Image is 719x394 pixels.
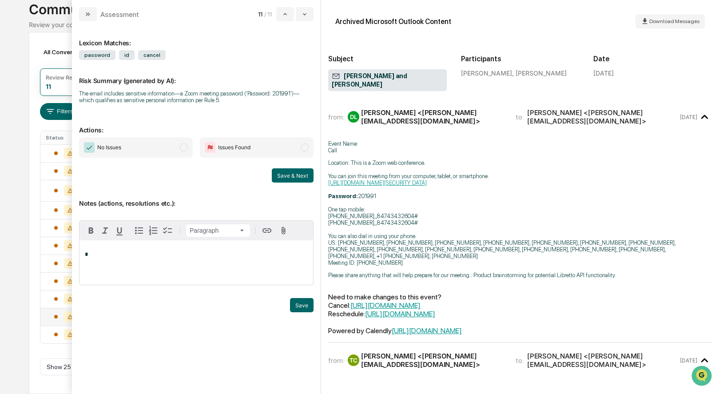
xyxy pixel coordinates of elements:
[79,28,314,47] div: Lexicon Matches:
[328,179,427,186] a: [URL][DOMAIN_NAME][SECURITY_DATA]
[9,19,162,33] p: How can we help?
[348,111,359,123] div: DL
[9,199,16,207] div: 🔎
[335,17,451,26] div: Archived Microsoft Outlook Content
[74,121,77,128] span: •
[138,50,166,60] span: cancel
[97,143,121,152] span: No Issues
[350,301,421,310] a: [URL][DOMAIN_NAME]
[138,97,162,107] button: See all
[46,74,88,81] div: Review Required
[40,77,122,84] div: We're available if you need us!
[64,183,72,190] div: 🗄️
[328,113,344,121] span: from:
[100,10,139,19] div: Assessment
[328,272,712,279] p: Please share anything that will help prepare for our meeting.: Product brainstorming for potentia...
[593,55,712,63] h2: Date
[5,178,61,194] a: 🖐️Preclearance
[18,145,25,152] img: 1746055101610-c473b297-6a78-478c-a979-82029cc54cd1
[40,131,90,144] th: Status
[74,145,77,152] span: •
[29,21,690,28] div: Review your communication records across channels
[112,223,127,238] button: Underline
[328,140,712,335] span: Need to make changes to this event? Cancel: Reschedule: Powered by Calendly
[28,145,72,152] span: [PERSON_NAME]
[28,121,72,128] span: [PERSON_NAME]
[9,112,23,127] img: Jack Rasmussen
[84,142,95,153] img: Checkmark
[365,310,435,318] a: [URL][DOMAIN_NAME]
[73,182,110,191] span: Attestations
[9,183,16,190] div: 🖐️
[348,354,359,366] div: TC
[276,225,291,237] button: Attach files
[361,108,505,125] div: [PERSON_NAME] <[PERSON_NAME][EMAIL_ADDRESS][DOMAIN_NAME]>
[205,142,215,153] img: Flag
[79,50,115,60] span: password
[18,199,56,207] span: Data Lookup
[680,114,697,120] time: Thursday, September 4, 2025 at 12:20:12 PM
[61,178,114,194] a: 🗄️Attestations
[516,356,524,365] span: to:
[79,121,97,128] span: [DATE]
[63,220,107,227] a: Powered byPylon
[46,83,51,90] div: 11
[258,11,262,18] span: 11
[79,66,314,84] p: Risk Summary (generated by AI):
[9,99,60,106] div: Past conversations
[79,115,314,134] p: Actions:
[328,55,447,63] h2: Subject
[332,72,443,89] span: [PERSON_NAME] and [PERSON_NAME]
[79,90,314,103] div: The email includes sensitive information—a Zoom meeting password ('Password: 201991')—which quali...
[361,352,505,369] div: [PERSON_NAME] <[PERSON_NAME][EMAIL_ADDRESS][DOMAIN_NAME]>
[264,11,274,18] span: / 11
[40,45,107,59] div: All Conversations
[98,223,112,238] button: Italic
[40,103,79,120] button: Filters
[151,71,162,81] button: Start new chat
[18,182,57,191] span: Preclearance
[680,357,697,364] time: Thursday, September 4, 2025 at 12:23:17 PM
[5,195,60,211] a: 🔎Data Lookup
[18,121,25,128] img: 1746055101610-c473b297-6a78-478c-a979-82029cc54cd1
[79,189,314,207] p: Notes (actions, resolutions etc.):
[19,68,35,84] img: 8933085812038_c878075ebb4cc5468115_72.jpg
[79,145,97,152] span: [DATE]
[328,193,358,199] strong: Password:
[328,356,344,365] span: from:
[9,68,25,84] img: 1746055101610-c473b297-6a78-478c-a979-82029cc54cd1
[84,223,98,238] button: Bold
[290,298,314,312] button: Save
[527,108,678,125] div: [PERSON_NAME] <[PERSON_NAME][EMAIL_ADDRESS][DOMAIN_NAME]>
[461,55,580,63] h2: Participants
[516,113,524,121] span: to:
[328,140,712,154] p: Event Name Call
[119,50,135,60] span: id
[186,224,250,237] button: Block type
[461,69,580,77] div: [PERSON_NAME], [PERSON_NAME]
[9,136,23,151] img: Jack Rasmussen
[88,220,107,227] span: Pylon
[593,69,614,77] div: [DATE]
[40,68,146,77] div: Start new chat
[328,159,712,266] p: Location: This is a Zoom web conference. You can join this meeting from your computer, tablet, or...
[218,143,250,152] span: Issues Found
[272,168,314,183] button: Save & Next
[392,326,462,335] a: [URL][DOMAIN_NAME]
[649,18,699,24] span: Download Messages
[527,352,678,369] div: [PERSON_NAME] <[PERSON_NAME][EMAIL_ADDRESS][DOMAIN_NAME]>
[636,14,705,28] button: Download Messages
[691,365,715,389] iframe: Open customer support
